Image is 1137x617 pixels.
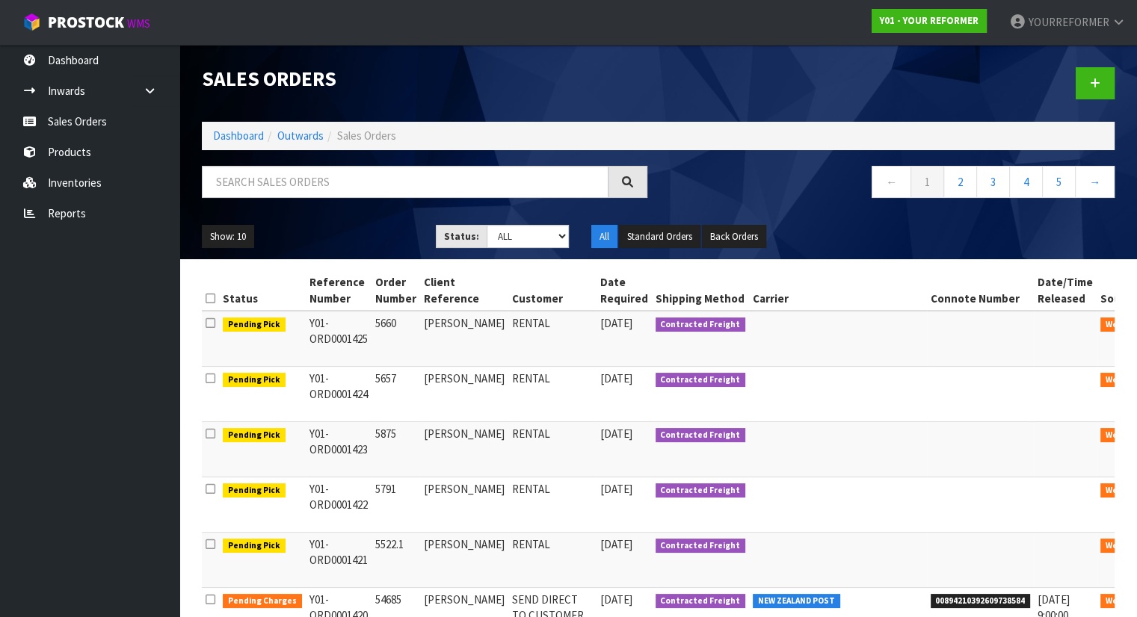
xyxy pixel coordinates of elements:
td: [PERSON_NAME] [420,533,508,588]
span: [DATE] [600,427,632,441]
th: Date/Time Released [1034,270,1097,311]
td: RENTAL [508,533,597,588]
th: Shipping Method [652,270,750,311]
td: Y01-ORD0001424 [306,367,372,422]
td: RENTAL [508,422,597,477]
nav: Page navigation [670,166,1115,202]
a: ← [872,166,911,198]
a: 5 [1042,166,1076,198]
a: Dashboard [213,128,264,143]
span: 00894210392609738584 [931,594,1031,609]
td: [PERSON_NAME] [420,477,508,533]
span: NEW ZEALAND POST [753,594,840,609]
td: [PERSON_NAME] [420,311,508,367]
span: Pending Charges [223,594,302,609]
td: RENTAL [508,477,597,533]
span: Contracted Freight [656,594,746,609]
span: Contracted Freight [656,317,746,332]
span: Pending Pick [223,483,286,498]
span: Contracted Freight [656,483,746,498]
span: Pending Pick [223,317,286,332]
span: ProStock [48,13,124,32]
h1: Sales Orders [202,67,647,90]
span: [DATE] [600,316,632,330]
span: Sales Orders [337,128,396,143]
th: Customer [508,270,597,311]
td: 5522.1 [372,533,420,588]
th: Date Required [597,270,652,311]
td: RENTAL [508,311,597,367]
span: [DATE] [600,537,632,551]
a: Outwards [277,128,324,143]
a: 4 [1009,166,1043,198]
span: Contracted Freight [656,373,746,388]
span: Pending Pick [223,373,286,388]
strong: Status: [444,230,479,243]
td: Y01-ORD0001421 [306,533,372,588]
span: Pending Pick [223,539,286,554]
td: RENTAL [508,367,597,422]
span: Pending Pick [223,428,286,443]
img: cube-alt.png [22,13,41,31]
button: Back Orders [702,225,766,249]
td: Y01-ORD0001423 [306,422,372,477]
button: Standard Orders [619,225,700,249]
span: [DATE] [600,592,632,607]
th: Status [219,270,306,311]
a: 1 [910,166,944,198]
button: All [591,225,617,249]
span: YOURREFORMER [1029,15,1109,29]
td: 5657 [372,367,420,422]
td: 5791 [372,477,420,533]
span: Contracted Freight [656,539,746,554]
input: Search sales orders [202,166,608,198]
strong: Y01 - YOUR REFORMER [880,14,979,27]
span: Contracted Freight [656,428,746,443]
th: Connote Number [927,270,1035,311]
td: 5875 [372,422,420,477]
span: [DATE] [600,482,632,496]
th: Reference Number [306,270,372,311]
a: 2 [943,166,977,198]
small: WMS [127,16,150,31]
th: Order Number [372,270,420,311]
span: [DATE] [600,371,632,385]
a: → [1075,166,1115,198]
button: Show: 10 [202,225,254,249]
td: 5660 [372,311,420,367]
td: Y01-ORD0001422 [306,477,372,533]
th: Carrier [749,270,927,311]
a: 3 [976,166,1010,198]
td: [PERSON_NAME] [420,422,508,477]
td: Y01-ORD0001425 [306,311,372,367]
td: [PERSON_NAME] [420,367,508,422]
th: Client Reference [420,270,508,311]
